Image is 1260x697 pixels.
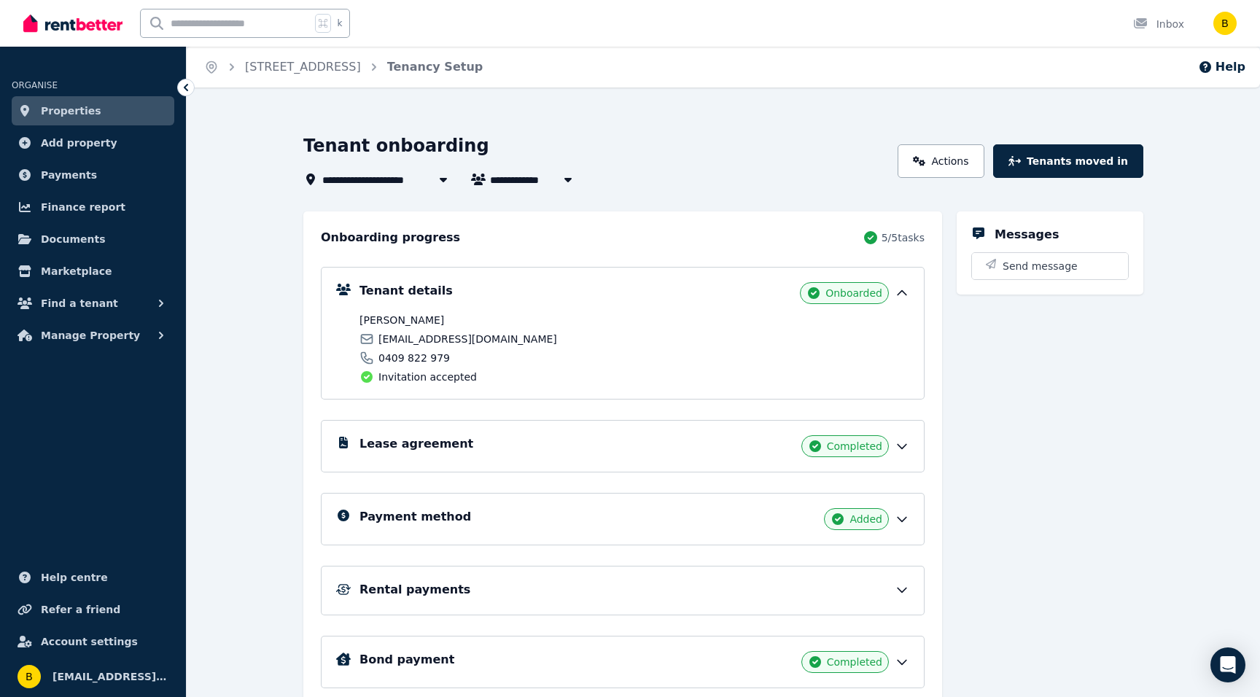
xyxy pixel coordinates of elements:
span: Invitation accepted [378,370,477,384]
div: Open Intercom Messenger [1210,647,1245,682]
span: Help centre [41,569,108,586]
span: Account settings [41,633,138,650]
button: Send message [972,253,1128,279]
h5: Bond payment [359,651,454,669]
span: Marketplace [41,262,112,280]
span: ORGANISE [12,80,58,90]
button: Help [1198,58,1245,76]
h5: Lease agreement [359,435,473,453]
span: Onboarded [825,286,882,300]
span: [EMAIL_ADDRESS][DOMAIN_NAME] [378,332,557,346]
a: Finance report [12,192,174,222]
a: Payments [12,160,174,190]
span: Refer a friend [41,601,120,618]
span: Payments [41,166,97,184]
button: Tenants moved in [993,144,1143,178]
h5: Tenant details [359,282,453,300]
a: Actions [898,144,984,178]
span: Manage Property [41,327,140,344]
a: Properties [12,96,174,125]
a: Refer a friend [12,595,174,624]
a: Account settings [12,627,174,656]
span: Added [849,512,882,526]
span: Completed [827,655,882,669]
span: Tenancy Setup [387,58,483,76]
img: Bond Details [336,653,351,666]
h5: Rental payments [359,581,470,599]
a: Help centre [12,563,174,592]
span: 5 / 5 tasks [882,230,925,245]
span: Send message [1003,259,1078,273]
span: Finance report [41,198,125,216]
span: k [337,17,342,29]
a: Documents [12,225,174,254]
span: [EMAIL_ADDRESS][PERSON_NAME][DOMAIN_NAME] [52,668,168,685]
span: [PERSON_NAME] [359,313,630,327]
img: Rental Payments [336,584,351,595]
span: Properties [41,102,101,120]
img: RentBetter [23,12,122,34]
h5: Payment method [359,508,471,526]
span: 0409 822 979 [378,351,450,365]
button: Manage Property [12,321,174,350]
nav: Breadcrumb [187,47,500,87]
div: Inbox [1133,17,1184,31]
img: brycen.horne@gmail.com [1213,12,1237,35]
a: Marketplace [12,257,174,286]
h2: Onboarding progress [321,229,460,246]
h5: Messages [995,226,1059,244]
span: Find a tenant [41,295,118,312]
span: Add property [41,134,117,152]
span: Completed [827,439,882,453]
a: Add property [12,128,174,157]
span: Documents [41,230,106,248]
h1: Tenant onboarding [303,134,489,157]
button: Find a tenant [12,289,174,318]
a: [STREET_ADDRESS] [245,60,361,74]
img: brycen.horne@gmail.com [17,665,41,688]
